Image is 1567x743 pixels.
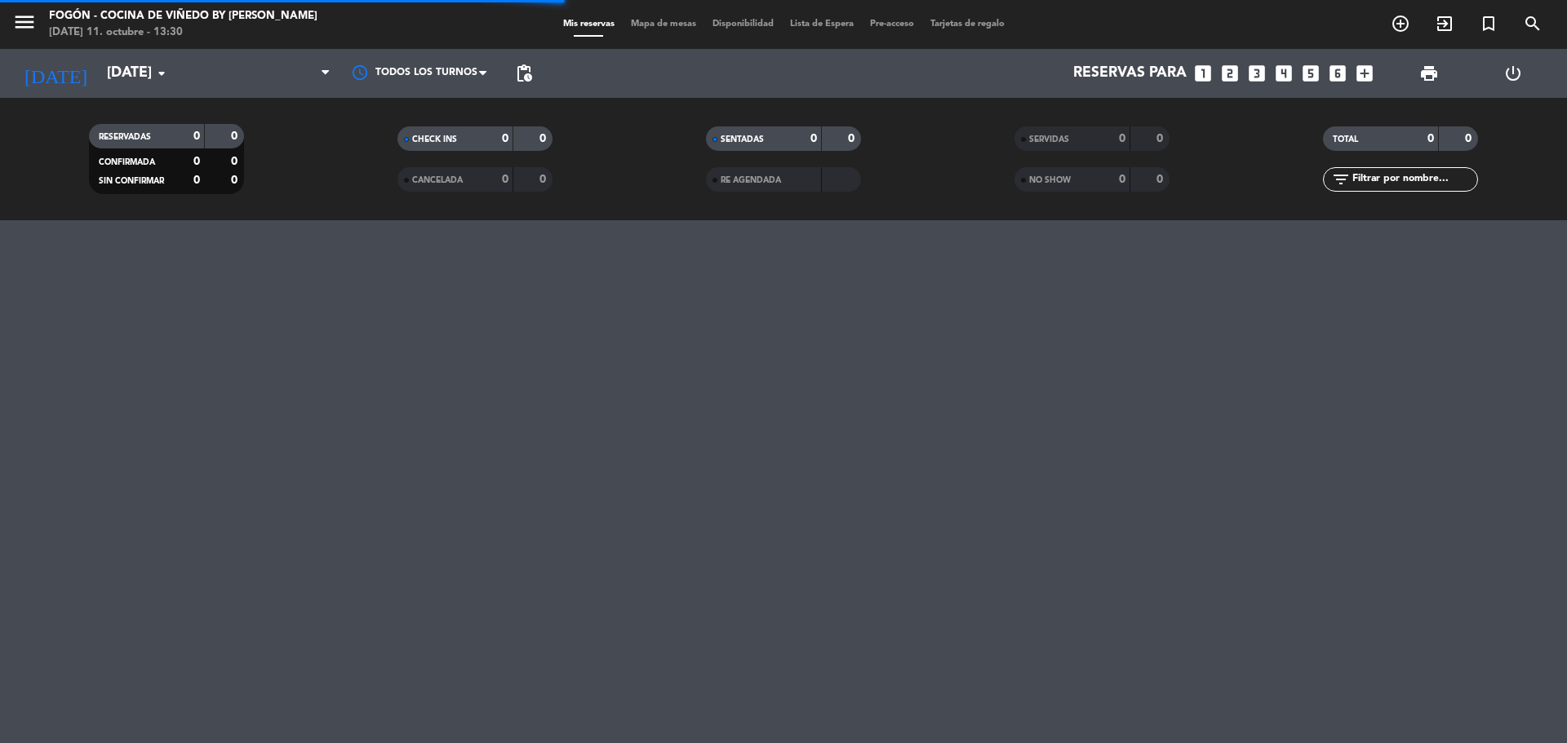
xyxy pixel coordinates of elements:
button: menu [12,10,37,40]
strong: 0 [848,133,858,144]
i: turned_in_not [1479,14,1498,33]
strong: 0 [231,156,241,167]
span: CANCELADA [412,176,463,184]
strong: 0 [193,156,200,167]
i: menu [12,10,37,34]
i: power_settings_new [1503,64,1523,83]
span: TOTAL [1333,135,1358,144]
strong: 0 [539,133,549,144]
i: looks_two [1219,63,1241,84]
input: Filtrar por nombre... [1351,170,1477,188]
i: looks_6 [1327,63,1348,84]
strong: 0 [1119,133,1125,144]
span: Pre-acceso [862,20,922,29]
span: Mis reservas [555,20,623,29]
strong: 0 [810,133,817,144]
i: looks_3 [1246,63,1267,84]
strong: 0 [1427,133,1434,144]
span: CHECK INS [412,135,457,144]
strong: 0 [539,174,549,185]
strong: 0 [1465,133,1475,144]
strong: 0 [502,133,508,144]
strong: 0 [193,130,200,142]
strong: 0 [193,175,200,186]
strong: 0 [1119,174,1125,185]
div: Fogón - Cocina de viñedo by [PERSON_NAME] [49,8,317,24]
i: exit_to_app [1435,14,1454,33]
span: Mapa de mesas [623,20,704,29]
strong: 0 [231,130,241,142]
i: add_circle_outline [1391,14,1410,33]
div: [DATE] 11. octubre - 13:30 [49,24,317,41]
span: Disponibilidad [704,20,782,29]
span: RESERVADAS [99,133,151,141]
span: pending_actions [514,64,534,83]
i: looks_one [1192,63,1214,84]
span: Lista de Espera [782,20,862,29]
i: add_box [1354,63,1375,84]
i: looks_4 [1273,63,1294,84]
strong: 0 [1156,133,1166,144]
span: SIN CONFIRMAR [99,177,164,185]
span: SENTADAS [721,135,764,144]
span: CONFIRMADA [99,158,155,166]
i: [DATE] [12,55,99,91]
span: print [1419,64,1439,83]
i: looks_5 [1300,63,1321,84]
i: arrow_drop_down [152,64,171,83]
span: SERVIDAS [1029,135,1069,144]
span: NO SHOW [1029,176,1071,184]
strong: 0 [502,174,508,185]
span: Reservas para [1073,65,1187,82]
span: RE AGENDADA [721,176,781,184]
div: LOG OUT [1471,49,1555,98]
strong: 0 [231,175,241,186]
strong: 0 [1156,174,1166,185]
i: search [1523,14,1543,33]
i: filter_list [1331,170,1351,189]
span: Tarjetas de regalo [922,20,1013,29]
